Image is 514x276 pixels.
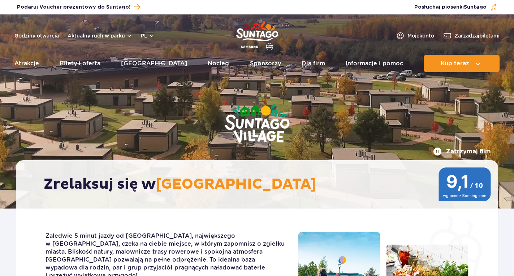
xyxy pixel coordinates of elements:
[441,60,469,67] span: Kup teraz
[121,55,187,72] a: [GEOGRAPHIC_DATA]
[414,4,497,11] button: Posłuchaj piosenkiSuntago
[208,55,229,72] a: Nocleg
[433,147,491,156] button: Zatrzymaj film
[17,2,140,12] a: Podaruj Voucher prezentowy do Suntago!
[14,55,39,72] a: Atrakcje
[346,55,403,72] a: Informacje i pomoc
[414,4,487,11] span: Posłuchaj piosenki
[17,4,130,11] span: Podaruj Voucher prezentowy do Suntago!
[454,32,500,39] span: Zarządzaj biletami
[60,55,100,72] a: Bilety i oferta
[156,175,316,193] span: [GEOGRAPHIC_DATA]
[439,167,491,201] img: 9,1/10 wg ocen z Booking.com
[302,55,325,72] a: Dla firm
[236,18,278,51] a: Park of Poland
[44,175,478,193] h2: Zrelaksuj się w
[443,31,500,40] a: Zarządzajbiletami
[196,76,319,172] img: Suntago Village
[396,31,434,40] a: Mojekonto
[407,32,434,39] span: Moje konto
[424,55,500,72] button: Kup teraz
[14,32,59,39] a: Godziny otwarcia
[464,5,487,10] span: Suntago
[68,33,132,39] button: Aktualny ruch w parku
[250,55,281,72] a: Sponsorzy
[141,32,155,39] button: pl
